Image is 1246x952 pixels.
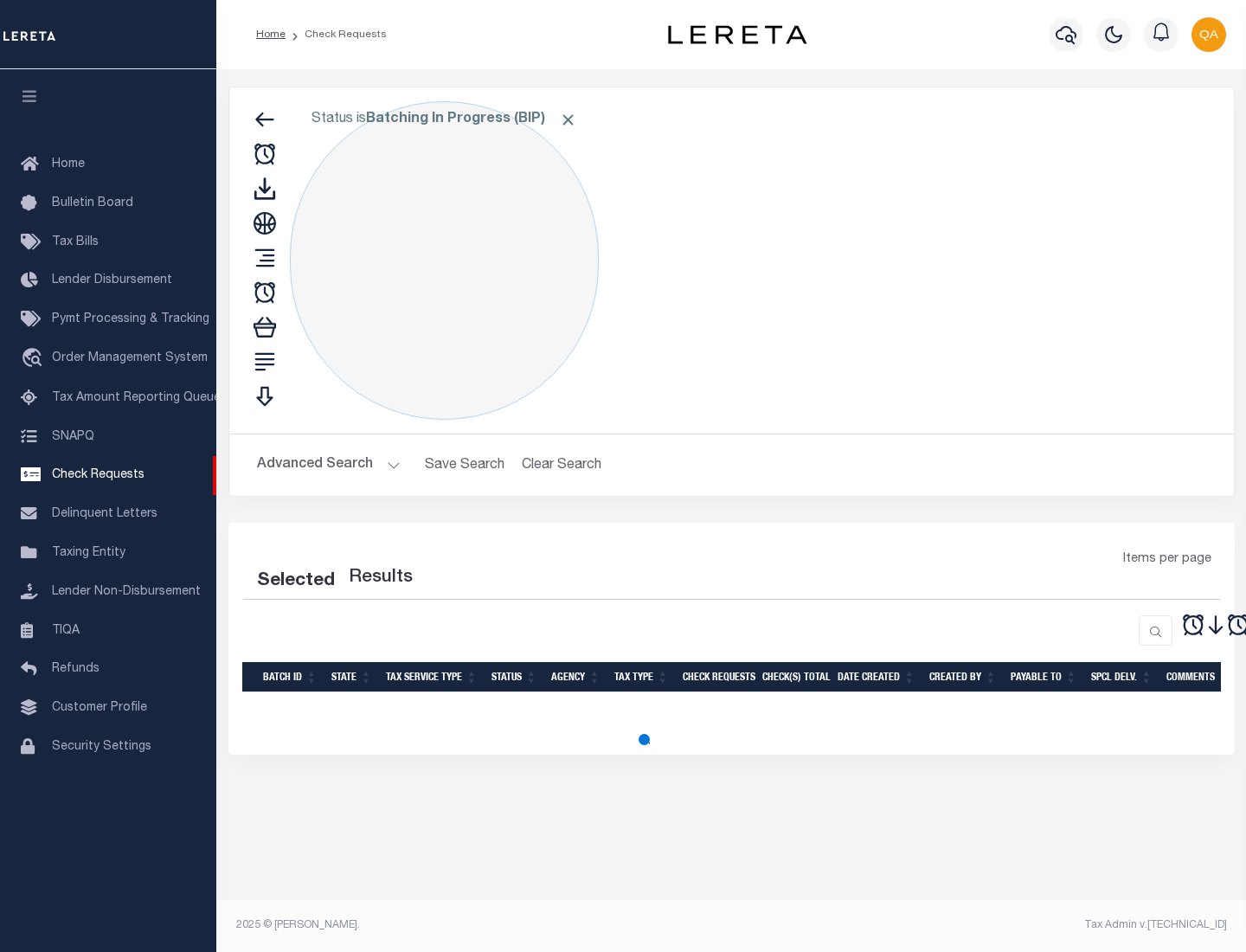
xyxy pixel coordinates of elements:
[1159,662,1237,692] th: Comments
[52,741,151,753] span: Security Settings
[52,702,147,714] span: Customer Profile
[559,111,577,129] span: Click to Remove
[1191,17,1226,52] img: svg+xml;base64,PHN2ZyB4bWxucz0iaHR0cDovL3d3dy53My5vcmcvMjAwMC9zdmciIHBvaW50ZXItZXZlbnRzPSJub25lIi...
[324,662,379,692] th: State
[1084,662,1159,692] th: Spcl Delv.
[52,508,157,520] span: Delinquent Letters
[52,663,100,675] span: Refunds
[607,662,676,692] th: Tax Type
[52,392,221,404] span: Tax Amount Reporting Queue
[52,586,201,598] span: Lender Non-Disbursement
[256,29,286,40] a: Home
[515,448,609,482] button: Clear Search
[286,27,387,42] li: Check Requests
[52,158,85,170] span: Home
[1004,662,1084,692] th: Payable To
[52,236,99,248] span: Tax Bills
[257,448,401,482] button: Advanced Search
[1123,550,1211,569] span: Items per page
[414,448,515,482] button: Save Search
[52,624,80,636] span: TIQA
[668,25,806,44] img: logo-dark.svg
[744,917,1227,933] div: Tax Admin v.[TECHNICAL_ID]
[544,662,607,692] th: Agency
[485,662,544,692] th: Status
[922,662,1004,692] th: Created By
[676,662,755,692] th: Check Requests
[256,662,324,692] th: Batch Id
[52,197,133,209] span: Bulletin Board
[379,662,485,692] th: Tax Service Type
[52,430,94,442] span: SNAPQ
[21,348,48,370] i: travel_explore
[366,113,577,126] b: Batching In Progress (BIP)
[223,917,732,933] div: 2025 © [PERSON_NAME].
[52,274,172,286] span: Lender Disbursement
[349,564,413,592] label: Results
[257,568,335,595] div: Selected
[755,662,831,692] th: Check(s) Total
[52,547,125,559] span: Taxing Entity
[831,662,922,692] th: Date Created
[52,313,209,325] span: Pymt Processing & Tracking
[52,469,145,481] span: Check Requests
[52,352,208,364] span: Order Management System
[290,101,599,420] div: Click to Edit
